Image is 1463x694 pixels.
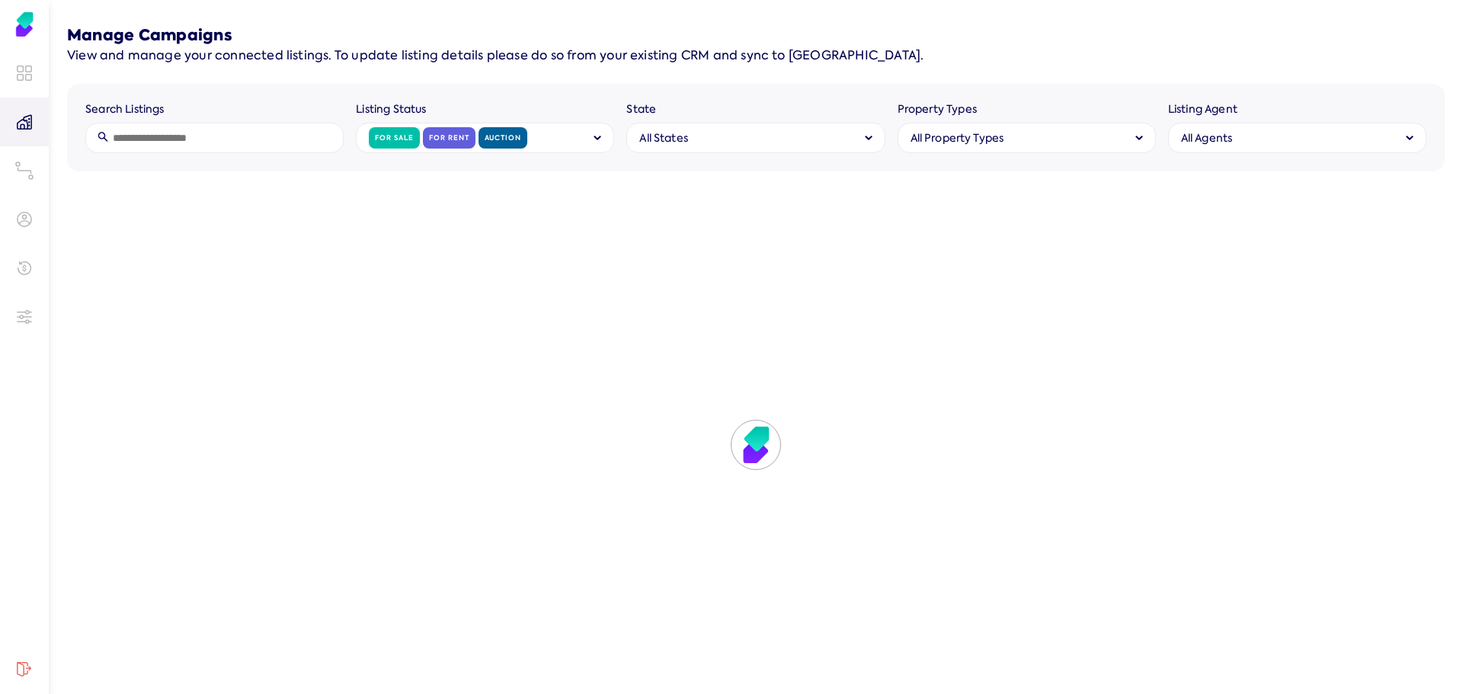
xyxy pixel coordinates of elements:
[626,102,885,117] label: State
[85,102,344,117] label: Search Listings
[739,428,773,462] img: Loading...
[898,102,1156,117] label: Property Types
[67,46,1445,66] p: View and manage your connected listings. To update listing details please do so from your existin...
[375,133,414,142] label: For Sale
[1168,102,1426,117] label: Listing Agent
[356,102,614,117] label: Listing Status
[485,133,521,142] label: Auction
[429,133,469,142] label: For Rent
[67,24,1445,46] h5: Manage Campaigns
[12,12,37,37] img: Soho Agent Portal Home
